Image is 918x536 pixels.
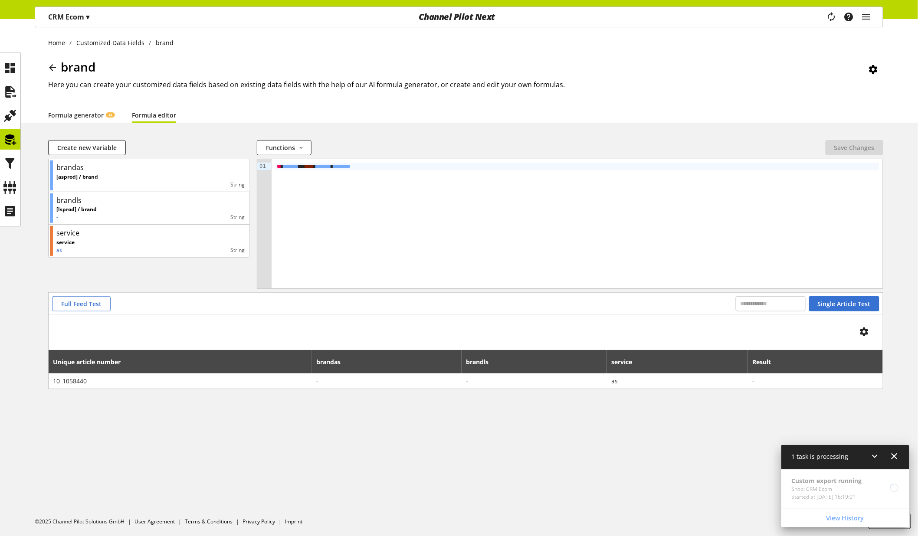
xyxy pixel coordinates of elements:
[56,173,98,181] p: [asprod] / brand
[108,112,112,118] span: AI
[48,12,89,22] p: CRM Ecom
[257,163,267,170] div: 01
[185,518,233,525] a: Terms & Conditions
[56,228,79,238] div: service
[792,452,849,461] span: 1 task is processing
[48,79,883,90] h2: Here you can create your customized data fields based on existing data fields with the help of ou...
[56,213,97,221] p: -
[56,162,84,173] div: brandas
[266,143,295,152] span: Functions
[48,140,126,155] button: Create new Variable
[783,510,908,526] a: View History
[316,357,341,366] span: brandas
[56,206,97,213] p: [lsprod] / brand
[834,143,875,152] span: Save Changes
[97,213,245,221] div: string
[818,299,871,308] span: Single Article Test
[35,7,883,27] nav: main navigation
[86,12,89,22] span: ▾
[826,513,864,523] span: View History
[612,357,633,366] span: service
[809,296,879,311] button: Single Article Test
[826,140,883,155] button: Save Changes
[48,111,115,120] a: Formula generatorAI
[56,195,82,206] div: brandls
[52,296,111,311] button: Full Feed Test
[257,140,311,155] button: Functions
[57,143,117,152] span: Create new Variable
[56,239,75,246] p: service
[75,246,245,254] div: string
[134,518,175,525] a: User Agreement
[243,518,275,525] a: Privacy Policy
[752,357,771,366] span: Result
[61,59,95,75] span: brand
[56,181,98,189] p: -
[35,518,134,526] li: ©2025 Channel Pilot Solutions GmbH
[132,111,176,120] a: Formula editor
[53,357,121,366] span: Unique article number
[72,38,149,47] a: Customized Data Fields
[48,38,70,47] a: Home
[285,518,302,525] a: Imprint
[56,246,75,254] p: as
[612,376,743,386] span: as
[466,357,489,366] span: brandls
[53,376,308,386] span: 10_1058440
[61,299,102,308] span: Full Feed Test
[98,181,245,189] div: string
